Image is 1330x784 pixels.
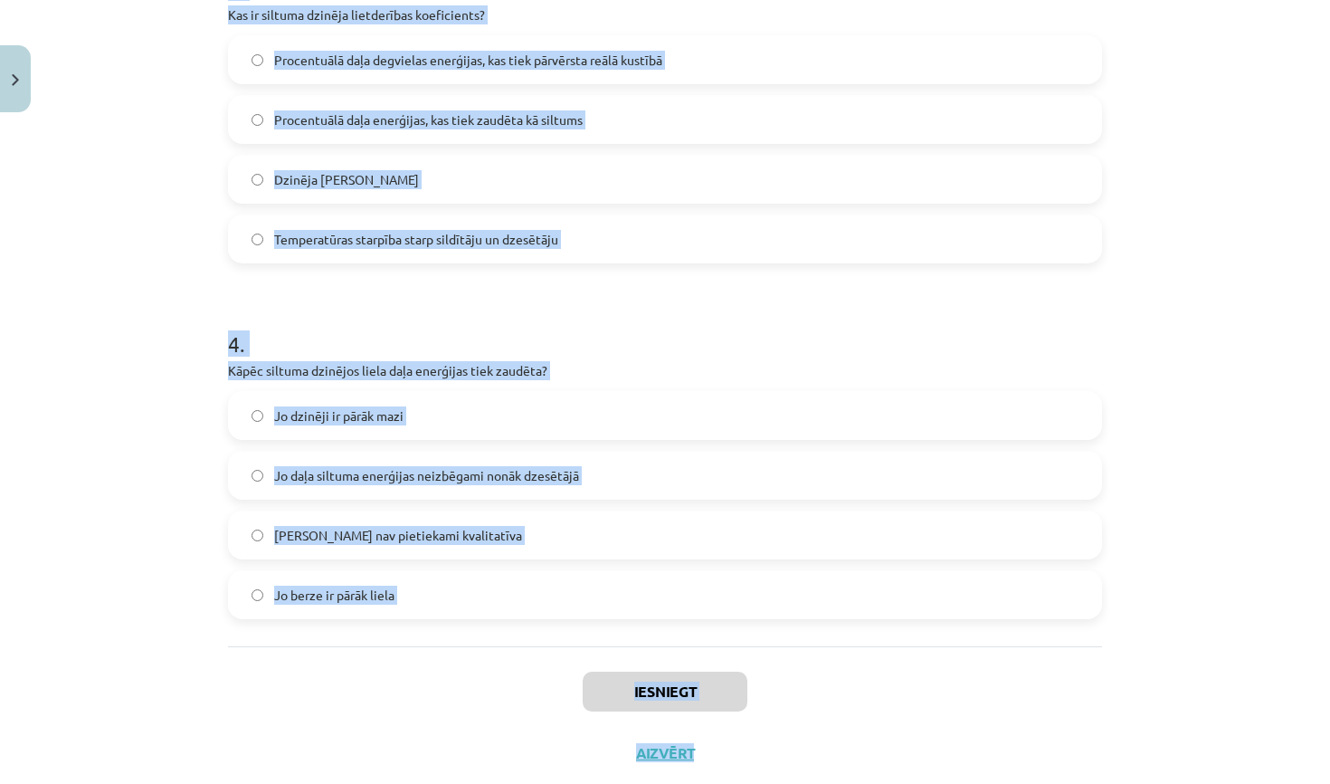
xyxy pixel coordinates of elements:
[252,234,263,245] input: Temperatūras starpība starp sildītāju un dzesētāju
[274,170,419,189] span: Dzinēja [PERSON_NAME]
[252,470,263,482] input: Jo daļa siltuma enerģijas neizbēgami nonāk dzesētājā
[583,672,747,712] button: Iesniegt
[252,530,263,541] input: [PERSON_NAME] nav pietiekami kvalitatīva
[274,586,394,605] span: Jo berze ir pārāk liela
[228,361,1102,380] p: Kāpēc siltuma dzinējos liela daļa enerģijas tiek zaudēta?
[12,74,19,86] img: icon-close-lesson-0947bae3869378f0d4975bcd49f059093ad1ed9edebbc8119c70593378902aed.svg
[274,526,522,545] span: [PERSON_NAME] nav pietiekami kvalitatīva
[631,744,699,762] button: Aizvērt
[274,230,558,249] span: Temperatūras starpība starp sildītāju un dzesētāju
[252,174,263,186] input: Dzinēja [PERSON_NAME]
[274,406,404,425] span: Jo dzinēji ir pārāk mazi
[228,5,1102,24] p: Kas ir siltuma dzinēja lietderības koeficients?
[274,466,579,485] span: Jo daļa siltuma enerģijas neizbēgami nonāk dzesētājā
[274,110,583,129] span: Procentuālā daļa enerģijas, kas tiek zaudēta kā siltums
[228,300,1102,356] h1: 4 .
[274,51,662,70] span: Procentuālā daļa degvielas enerģijas, kas tiek pārvērsta reālā kustībā
[252,114,263,126] input: Procentuālā daļa enerģijas, kas tiek zaudēta kā siltums
[252,410,263,422] input: Jo dzinēji ir pārāk mazi
[252,54,263,66] input: Procentuālā daļa degvielas enerģijas, kas tiek pārvērsta reālā kustībā
[252,589,263,601] input: Jo berze ir pārāk liela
